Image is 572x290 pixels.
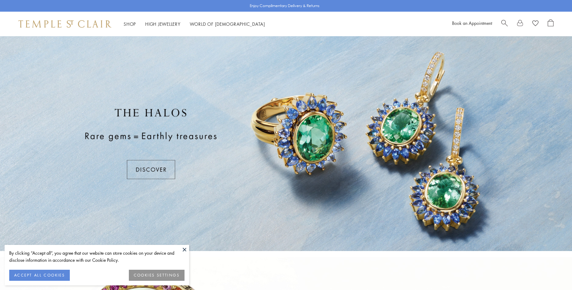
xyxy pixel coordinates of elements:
div: By clicking “Accept all”, you agree that our website can store cookies on your device and disclos... [9,249,185,264]
button: COOKIES SETTINGS [129,270,185,281]
a: World of [DEMOGRAPHIC_DATA]World of [DEMOGRAPHIC_DATA] [190,21,265,27]
a: ShopShop [124,21,136,27]
a: Search [501,19,508,29]
a: Book an Appointment [452,20,492,26]
nav: Main navigation [124,20,265,28]
a: High JewelleryHigh Jewellery [145,21,181,27]
button: ACCEPT ALL COOKIES [9,270,70,281]
a: View Wishlist [532,19,538,29]
a: Open Shopping Bag [548,19,554,29]
img: Temple St. Clair [18,20,111,28]
p: Enjoy Complimentary Delivery & Returns [250,3,320,9]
